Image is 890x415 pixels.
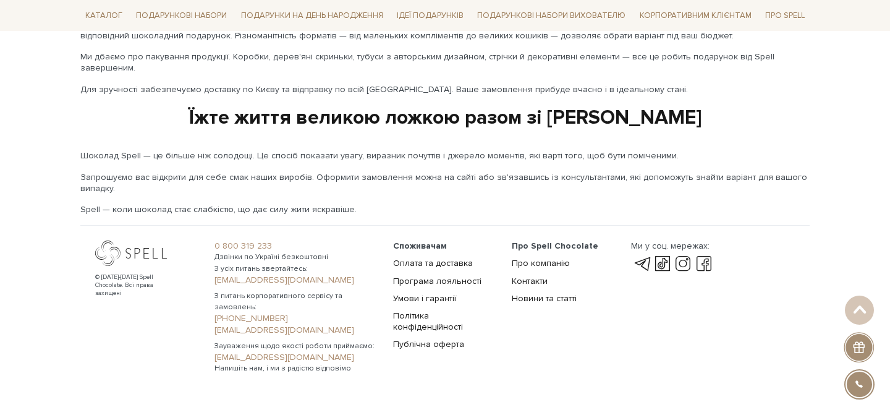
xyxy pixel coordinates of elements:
a: tik-tok [652,257,673,272]
a: Подарункові набори вихователю [472,5,630,26]
div: Ми у соц. мережах: [631,241,714,252]
span: Споживачам [393,241,447,251]
a: 0 800 319 233 [214,241,378,252]
a: Новини та статті [512,293,577,304]
a: facebook [693,257,714,272]
p: Ми дбаємо про пакування продукції. Коробки, дерев'яні скриньки, тубуси з авторським дизайном, стр... [80,51,810,74]
a: Програма лояльності [393,276,481,286]
a: Про компанію [512,258,570,268]
a: Корпоративним клієнтам [635,5,756,26]
a: Каталог [80,6,127,25]
a: Публічна оферта [393,339,464,349]
div: © [DATE]-[DATE] Spell Chocolate. Всі права захищені [95,273,179,297]
a: [EMAIL_ADDRESS][DOMAIN_NAME] [214,325,378,336]
a: Оплата та доставка [393,258,473,268]
p: Шоколад Spell — це більше ніж солодощі. Це спосіб показати увагу, виразник почуттів і джерело мом... [80,150,810,161]
a: [EMAIL_ADDRESS][DOMAIN_NAME] [214,352,378,363]
span: Дзвінки по Україні безкоштовні [214,252,378,263]
a: [EMAIL_ADDRESS][DOMAIN_NAME] [214,275,378,286]
p: Spell — коли шоколад стає слабкістю, що дає силу жити яскравіше. [80,204,810,215]
a: telegram [631,257,652,272]
span: Про Spell Chocolate [512,241,598,251]
a: Подарункові набори [131,6,232,25]
a: Умови і гарантії [393,293,456,304]
a: Про Spell [760,6,810,25]
span: З питань корпоративного сервісу та замовлень: [214,291,378,313]
span: Напишіть нам, і ми з радістю відповімо [214,363,378,374]
p: Запрошуємо вас відкрити для себе смак наших виробів. Оформити замовлення можна на сайті або зв'яз... [80,172,810,194]
span: Зауваження щодо якості роботи приймаємо: [214,341,378,352]
div: Їжте життя великою ложкою разом зі [PERSON_NAME] [80,105,810,131]
p: Для зручності забезпечуємо доставку по Києву та відправку по всій [GEOGRAPHIC_DATA]. Ваше замовле... [80,84,810,95]
a: instagram [673,257,694,272]
a: [PHONE_NUMBER] [214,313,378,324]
a: Політика конфіденційності [393,310,463,332]
a: Подарунки на День народження [236,6,388,25]
span: З усіх питань звертайтесь: [214,263,378,275]
a: Контакти [512,276,548,286]
a: Ідеї подарунків [392,6,468,25]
